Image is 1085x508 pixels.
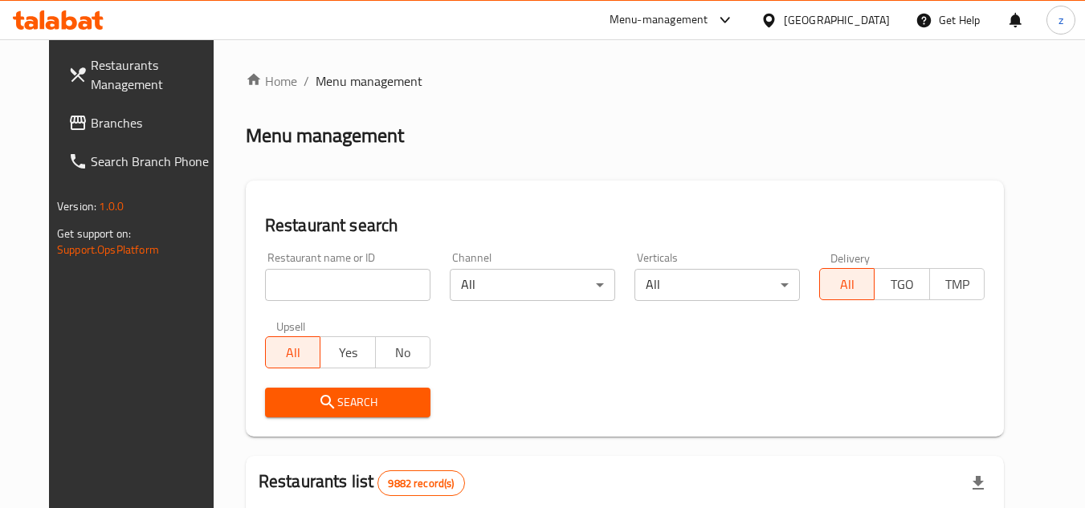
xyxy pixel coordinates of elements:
div: Total records count [377,470,464,496]
h2: Restaurant search [265,213,985,238]
button: TMP [929,268,985,300]
a: Branches [55,104,230,142]
a: Home [246,71,297,91]
span: Menu management [316,71,422,91]
span: All [826,273,868,296]
span: TMP [936,273,978,296]
span: Search Branch Phone [91,152,218,171]
span: Search [278,392,418,412]
span: 9882 record(s) [378,476,463,491]
h2: Restaurants list [259,469,465,496]
button: No [375,336,430,368]
a: Support.OpsPlatform [57,239,159,260]
input: Search for restaurant name or ID.. [265,269,430,301]
label: Delivery [830,252,871,263]
span: No [382,341,424,364]
div: All [450,269,615,301]
span: All [272,341,314,364]
button: Search [265,388,430,417]
button: All [819,268,875,300]
span: z [1058,11,1063,29]
span: 1.0.0 [99,196,124,217]
span: Restaurants Management [91,55,218,94]
a: Search Branch Phone [55,142,230,181]
label: Upsell [276,320,306,331]
li: / [304,71,309,91]
div: Export file [959,464,997,502]
a: Restaurants Management [55,46,230,104]
button: Yes [320,336,375,368]
button: All [265,336,320,368]
nav: breadcrumb [246,71,1004,91]
h2: Menu management [246,123,404,148]
div: All [634,269,800,301]
span: Get support on: [57,223,131,244]
button: TGO [874,268,929,300]
span: Yes [327,341,369,364]
span: TGO [881,273,923,296]
div: [GEOGRAPHIC_DATA] [784,11,890,29]
div: Menu-management [610,10,708,30]
span: Branches [91,113,218,132]
span: Version: [57,196,96,217]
